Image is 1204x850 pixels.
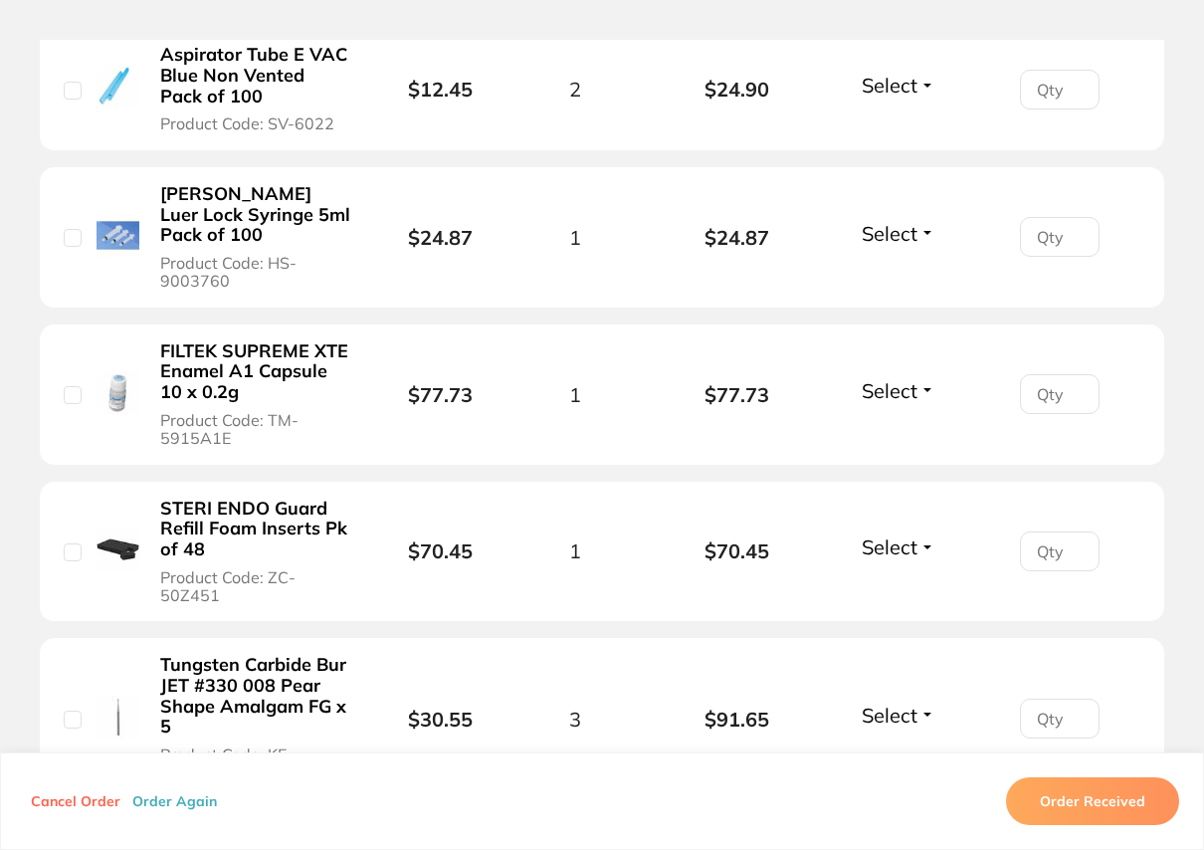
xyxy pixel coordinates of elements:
[862,73,917,98] span: Select
[862,534,917,559] span: Select
[569,383,581,406] span: 1
[408,77,473,102] b: $12.45
[154,654,356,783] button: Tungsten Carbide Bur JET #330 008 Pear Shape Amalgam FG x 5 Product Code: KE-330314-5
[160,568,350,605] span: Product Code: ZC-50Z451
[408,225,473,250] b: $24.87
[97,528,139,570] img: STERI ENDO Guard Refill Foam Inserts Pk of 48
[856,221,941,246] button: Select
[656,78,817,101] b: $24.90
[569,708,581,731] span: 3
[154,44,356,133] button: Aspirator Tube E VAC Blue Non Vented Pack of 100 Product Code: SV-6022
[160,45,350,106] b: Aspirator Tube E VAC Blue Non Vented Pack of 100
[862,703,917,728] span: Select
[862,378,917,403] span: Select
[160,114,334,132] span: Product Code: SV-6022
[97,696,139,739] img: Tungsten Carbide Bur JET #330 008 Pear Shape Amalgam FG x 5
[856,378,941,403] button: Select
[160,655,350,738] b: Tungsten Carbide Bur JET #330 008 Pear Shape Amalgam FG x 5
[1020,374,1100,414] input: Qty
[856,703,941,728] button: Select
[656,383,817,406] b: $77.73
[656,708,817,731] b: $91.65
[569,226,581,249] span: 1
[656,539,817,562] b: $70.45
[862,221,917,246] span: Select
[1006,777,1179,825] button: Order Received
[97,370,139,413] img: FILTEK SUPREME XTE Enamel A1 Capsule 10 x 0.2g
[160,254,350,291] span: Product Code: HS-9003760
[160,341,350,403] b: FILTEK SUPREME XTE Enamel A1 Capsule 10 x 0.2g
[408,382,473,407] b: $77.73
[408,707,473,732] b: $30.55
[408,538,473,563] b: $70.45
[154,183,356,292] button: [PERSON_NAME] Luer Lock Syringe 5ml Pack of 100 Product Code: HS-9003760
[160,184,350,246] b: [PERSON_NAME] Luer Lock Syringe 5ml Pack of 100
[126,792,223,810] button: Order Again
[154,340,356,449] button: FILTEK SUPREME XTE Enamel A1 Capsule 10 x 0.2g Product Code: TM-5915A1E
[160,411,350,448] span: Product Code: TM-5915A1E
[569,78,581,101] span: 2
[1020,217,1100,257] input: Qty
[856,73,941,98] button: Select
[656,226,817,249] b: $24.87
[1020,70,1100,109] input: Qty
[160,499,350,560] b: STERI ENDO Guard Refill Foam Inserts Pk of 48
[97,214,139,257] img: Henry Schein Luer Lock Syringe 5ml Pack of 100
[856,534,941,559] button: Select
[1020,699,1100,739] input: Qty
[1020,531,1100,571] input: Qty
[160,745,350,782] span: Product Code: KE-330314-5
[569,539,581,562] span: 1
[154,498,356,606] button: STERI ENDO Guard Refill Foam Inserts Pk of 48 Product Code: ZC-50Z451
[97,66,139,108] img: Aspirator Tube E VAC Blue Non Vented Pack of 100
[25,792,126,810] button: Cancel Order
